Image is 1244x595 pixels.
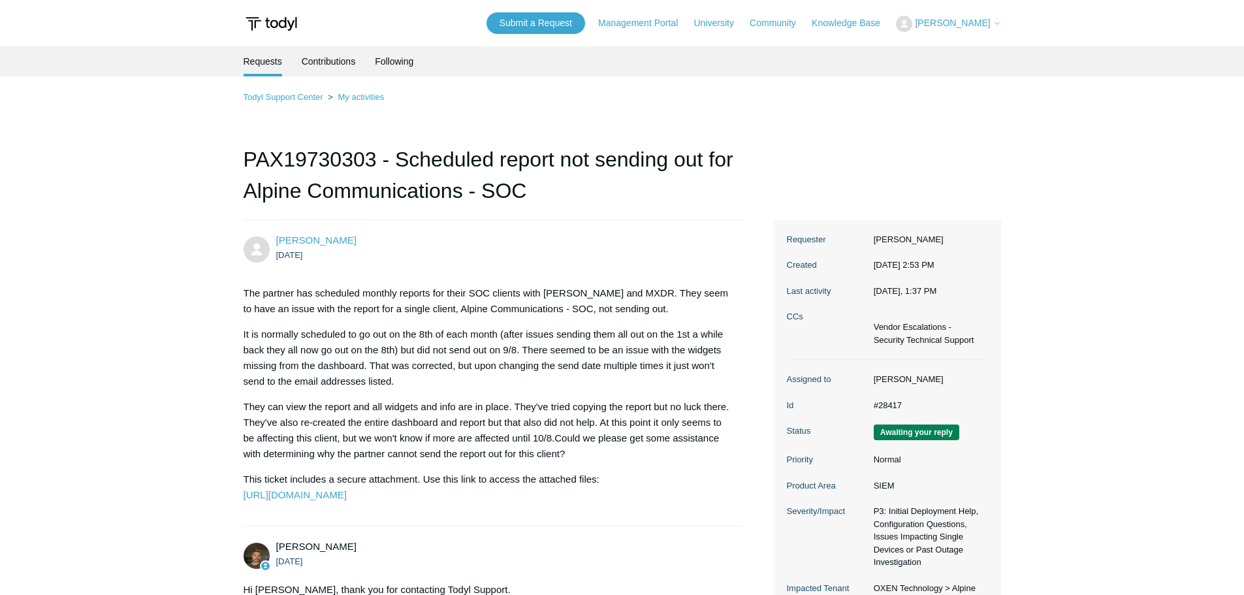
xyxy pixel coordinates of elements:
[867,453,988,466] dd: Normal
[812,16,893,30] a: Knowledge Base
[244,46,282,76] li: Requests
[867,373,988,386] dd: [PERSON_NAME]
[874,425,959,440] span: We are waiting for you to respond
[302,46,356,76] a: Contributions
[244,472,731,503] p: This ticket includes a secure attachment. Use this link to access the attached files:
[276,250,303,260] time: 09/25/2025, 14:53
[244,399,731,462] p: They can view the report and all widgets and info are in place. They've tried copying the report ...
[375,46,413,76] a: Following
[244,327,731,389] p: It is normally scheduled to go out on the 8th of each month (after issues sending them all out on...
[867,505,988,569] dd: P3: Initial Deployment Help, Configuration Questions, Issues Impacting Single Devices or Past Out...
[694,16,746,30] a: University
[244,92,326,102] li: Todyl Support Center
[598,16,691,30] a: Management Portal
[750,16,809,30] a: Community
[867,233,988,246] dd: [PERSON_NAME]
[244,489,347,500] a: [URL][DOMAIN_NAME]
[867,479,988,492] dd: SIEM
[787,259,867,272] dt: Created
[787,373,867,386] dt: Assigned to
[787,233,867,246] dt: Requester
[867,399,988,412] dd: #28417
[325,92,384,102] li: My activities
[874,286,937,296] time: 09/29/2025, 13:37
[244,12,299,36] img: Todyl Support Center Help Center home page
[787,479,867,492] dt: Product Area
[276,234,357,246] a: [PERSON_NAME]
[244,285,731,317] p: The partner has scheduled monthly reports for their SOC clients with [PERSON_NAME] and MXDR. They...
[787,453,867,466] dt: Priority
[787,425,867,438] dt: Status
[276,234,357,246] span: Nicholas Robinson
[874,260,934,270] time: 09/25/2025, 14:53
[787,399,867,412] dt: Id
[787,310,867,323] dt: CCs
[486,12,585,34] a: Submit a Request
[874,321,981,346] li: Vendor Escalations - Security Technical Support
[896,16,1000,32] button: [PERSON_NAME]
[915,18,990,28] span: [PERSON_NAME]
[276,556,303,566] time: 09/25/2025, 15:21
[244,92,323,102] a: Todyl Support Center
[338,92,384,102] a: My activities
[276,541,357,552] span: Andy Paull
[244,144,744,220] h1: PAX19730303 - Scheduled report not sending out for Alpine Communications - SOC
[787,285,867,298] dt: Last activity
[787,505,867,518] dt: Severity/Impact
